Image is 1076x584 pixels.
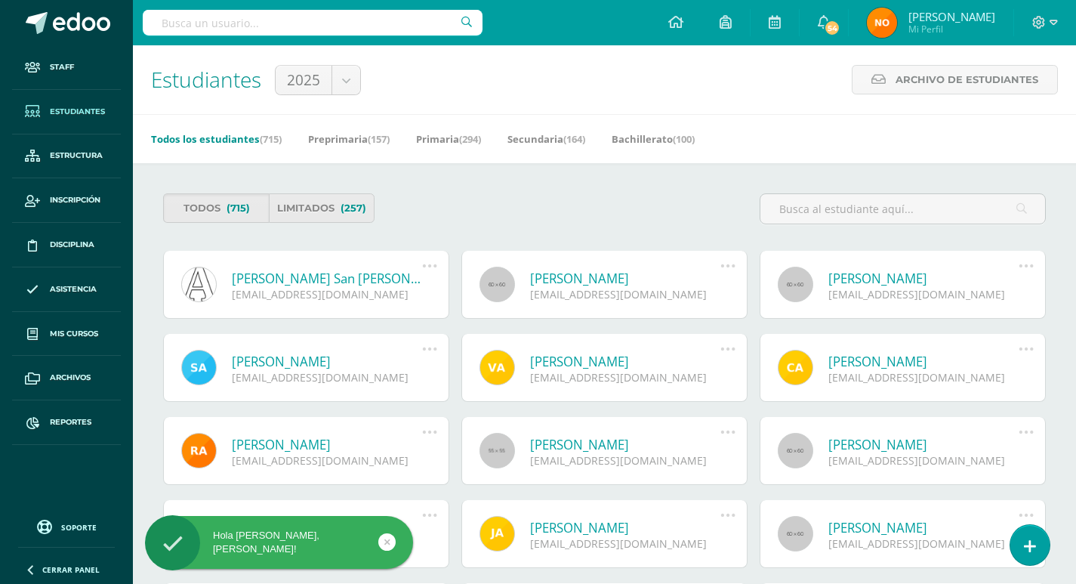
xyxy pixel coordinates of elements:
span: Disciplina [50,239,94,251]
a: [PERSON_NAME] [530,353,720,370]
a: Primaria(294) [416,127,481,151]
div: [EMAIL_ADDRESS][DOMAIN_NAME] [232,287,422,301]
a: [PERSON_NAME] San [PERSON_NAME] [232,270,422,287]
span: Archivos [50,372,91,384]
a: [PERSON_NAME] [828,353,1019,370]
a: Secundaria(164) [507,127,585,151]
span: (157) [368,132,390,146]
span: Estructura [50,150,103,162]
div: [EMAIL_ADDRESS][DOMAIN_NAME] [232,370,422,385]
a: [PERSON_NAME] [530,436,720,453]
span: Asistencia [50,283,97,295]
span: Mis cursos [50,328,98,340]
a: Mis cursos [12,312,121,357]
img: 5ab026cfe20b66e6dbc847002bf25bcf.png [867,8,897,38]
a: Estudiantes [12,90,121,134]
span: Cerrar panel [42,564,100,575]
span: (257) [341,194,366,222]
span: Estudiantes [151,65,261,94]
a: Reportes [12,400,121,445]
span: (294) [459,132,481,146]
span: [PERSON_NAME] [908,9,995,24]
a: [PERSON_NAME] [530,519,720,536]
div: [EMAIL_ADDRESS][DOMAIN_NAME] [232,453,422,468]
a: Disciplina [12,223,121,267]
a: [PERSON_NAME] [828,519,1019,536]
div: [EMAIL_ADDRESS][DOMAIN_NAME] [828,287,1019,301]
a: Asistencia [12,267,121,312]
span: (164) [563,132,585,146]
div: [EMAIL_ADDRESS][DOMAIN_NAME] [530,287,720,301]
a: Preprimaria(157) [308,127,390,151]
span: 54 [824,20,840,36]
span: Soporte [61,522,97,533]
a: Soporte [18,516,115,536]
a: 2025 [276,66,360,94]
a: Estructura [12,134,121,179]
div: [EMAIL_ADDRESS][DOMAIN_NAME] [530,453,720,468]
span: (715) [260,132,282,146]
input: Busca al estudiante aquí... [760,194,1045,224]
div: [EMAIL_ADDRESS][DOMAIN_NAME] [828,453,1019,468]
span: (100) [673,132,695,146]
span: 2025 [287,66,320,94]
a: Todos(715) [163,193,269,223]
div: [EMAIL_ADDRESS][DOMAIN_NAME] [530,370,720,385]
div: [EMAIL_ADDRESS][DOMAIN_NAME] [828,370,1019,385]
a: [PERSON_NAME] [828,436,1019,453]
span: Staff [50,61,74,73]
div: Hola [PERSON_NAME], [PERSON_NAME]! [145,529,413,556]
span: Mi Perfil [908,23,995,36]
a: Limitados(257) [269,193,375,223]
a: [PERSON_NAME] [232,436,422,453]
input: Busca un usuario... [143,10,483,36]
a: Inscripción [12,178,121,223]
a: Bachillerato(100) [612,127,695,151]
span: Archivo de Estudiantes [896,66,1038,94]
a: [PERSON_NAME] [232,353,422,370]
span: (715) [227,194,250,222]
a: Archivos [12,356,121,400]
span: Estudiantes [50,106,105,118]
span: Reportes [50,416,91,428]
a: [PERSON_NAME] [530,270,720,287]
a: [PERSON_NAME] [828,270,1019,287]
a: Archivo de Estudiantes [852,65,1058,94]
div: [EMAIL_ADDRESS][DOMAIN_NAME] [828,536,1019,551]
a: Staff [12,45,121,90]
span: Inscripción [50,194,100,206]
div: [EMAIL_ADDRESS][DOMAIN_NAME] [530,536,720,551]
a: Todos los estudiantes(715) [151,127,282,151]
